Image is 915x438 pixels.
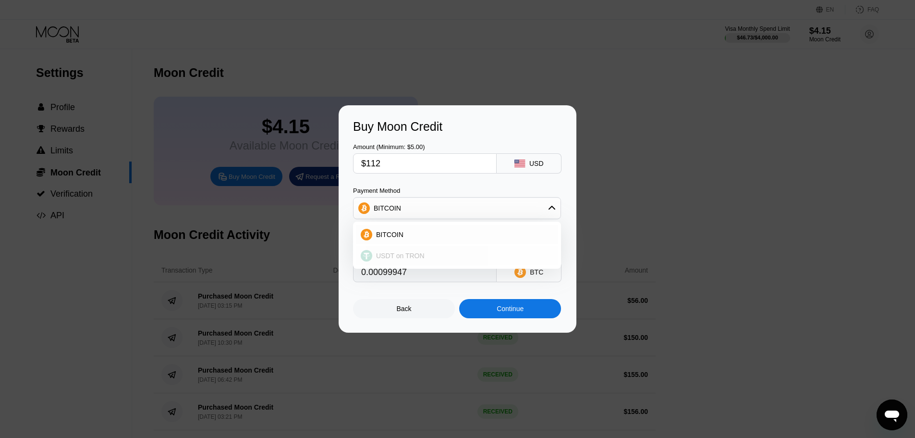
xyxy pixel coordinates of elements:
[530,268,543,276] div: BTC
[361,154,488,173] input: $0.00
[376,231,403,238] span: BITCOIN
[529,160,544,167] div: USD
[356,225,558,244] div: BITCOIN
[877,400,907,430] iframe: Dugme za pokretanje prozora za razmenu poruka
[353,120,562,134] div: Buy Moon Credit
[459,299,561,318] div: Continue
[497,305,524,313] div: Continue
[356,246,558,265] div: USDT on TRON
[374,204,401,212] div: BITCOIN
[397,305,412,313] div: Back
[353,187,561,194] div: Payment Method
[353,299,455,318] div: Back
[354,199,561,218] div: BITCOIN
[376,252,425,260] span: USDT on TRON
[353,143,497,150] div: Amount (Minimum: $5.00)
